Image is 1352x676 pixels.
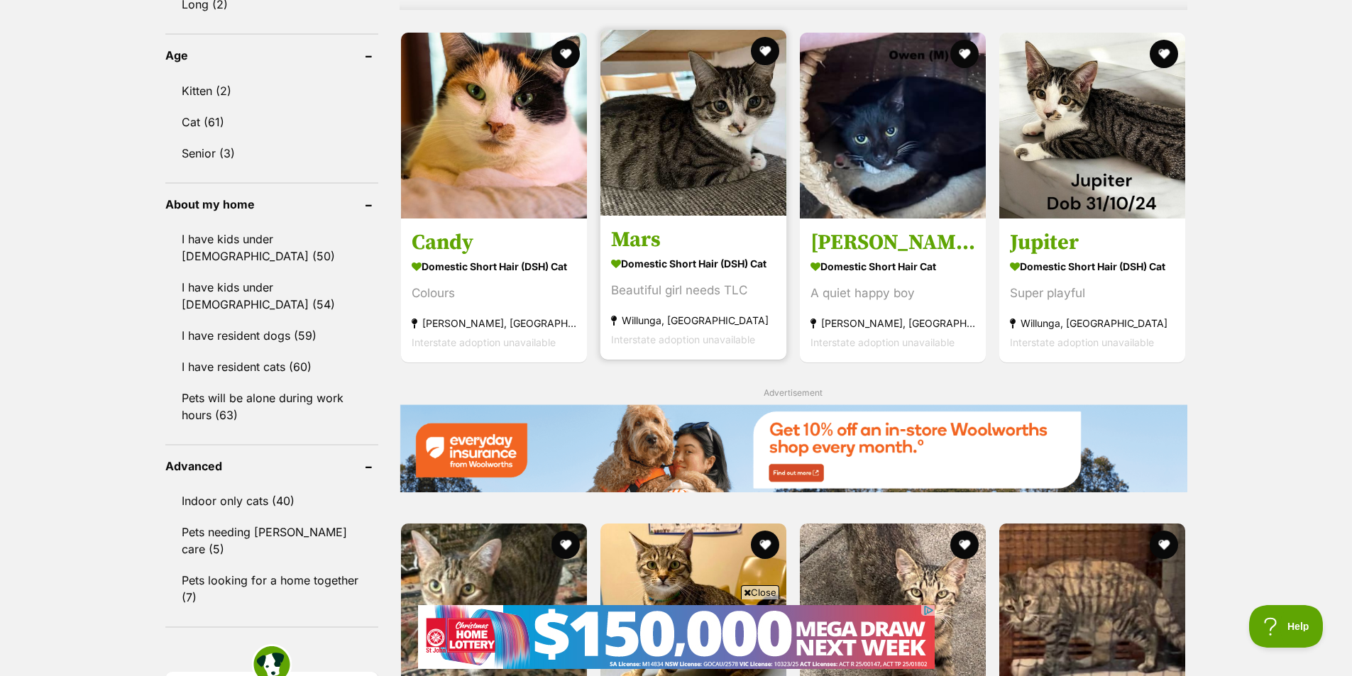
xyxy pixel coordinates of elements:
iframe: Help Scout Beacon - Open [1249,605,1324,648]
strong: [PERSON_NAME], [GEOGRAPHIC_DATA] [810,313,975,332]
strong: [PERSON_NAME], [GEOGRAPHIC_DATA] [412,313,576,332]
strong: Willunga, [GEOGRAPHIC_DATA] [611,310,776,329]
button: favourite [751,531,779,559]
a: Kitten (2) [165,76,378,106]
a: Mars Domestic Short Hair (DSH) Cat Beautiful girl needs TLC Willunga, [GEOGRAPHIC_DATA] Interstat... [600,215,786,359]
img: Jupiter - Domestic Short Hair (DSH) Cat [999,33,1185,218]
button: favourite [551,40,580,68]
button: favourite [950,40,979,68]
div: A quiet happy boy [810,283,975,302]
button: favourite [751,37,779,65]
a: Pets needing [PERSON_NAME] care (5) [165,517,378,564]
a: Pets will be alone during work hours (63) [165,383,378,430]
h3: [PERSON_NAME] [810,228,975,255]
span: Interstate adoption unavailable [810,336,955,348]
a: Indoor only cats (40) [165,486,378,516]
div: Beautiful girl needs TLC [611,280,776,299]
a: Senior (3) [165,138,378,168]
button: favourite [950,531,979,559]
iframe: Advertisement [418,605,935,669]
span: Interstate adoption unavailable [1010,336,1154,348]
h3: Mars [611,226,776,253]
button: favourite [1150,40,1179,68]
a: I have resident cats (60) [165,352,378,382]
header: Age [165,49,378,62]
a: [PERSON_NAME] Domestic Short Hair Cat A quiet happy boy [PERSON_NAME], [GEOGRAPHIC_DATA] Intersta... [800,218,986,362]
strong: Domestic Short Hair (DSH) Cat [1010,255,1175,276]
a: Jupiter Domestic Short Hair (DSH) Cat Super playful Willunga, [GEOGRAPHIC_DATA] Interstate adopti... [999,218,1185,362]
span: Interstate adoption unavailable [611,333,755,345]
a: Cat (61) [165,107,378,137]
span: Close [741,585,779,599]
strong: Domestic Short Hair (DSH) Cat [611,253,776,273]
strong: Domestic Short Hair (DSH) Cat [412,255,576,276]
a: Candy Domestic Short Hair (DSH) Cat Colours [PERSON_NAME], [GEOGRAPHIC_DATA] Interstate adoption ... [401,218,587,362]
strong: Domestic Short Hair Cat [810,255,975,276]
a: Everyday Insurance promotional banner [400,404,1187,494]
a: I have resident dogs (59) [165,321,378,350]
div: Colours [412,283,576,302]
span: Interstate adoption unavailable [412,336,556,348]
strong: Willunga, [GEOGRAPHIC_DATA] [1010,313,1175,332]
h3: Candy [412,228,576,255]
header: Advanced [165,460,378,472]
button: favourite [1150,531,1179,559]
img: Candy - Domestic Short Hair (DSH) Cat [401,33,587,218]
a: I have kids under [DEMOGRAPHIC_DATA] (50) [165,224,378,271]
img: Everyday Insurance promotional banner [400,404,1187,492]
div: Super playful [1010,283,1175,302]
a: Pets looking for a home together (7) [165,565,378,612]
img: adc.png [202,1,211,11]
header: About my home [165,198,378,211]
a: I have kids under [DEMOGRAPHIC_DATA] (54) [165,272,378,319]
img: Mars - Domestic Short Hair (DSH) Cat [600,30,786,216]
img: Owen - Domestic Short Hair Cat [800,33,986,218]
span: Advertisement [764,387,823,398]
button: favourite [551,531,580,559]
h3: Jupiter [1010,228,1175,255]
